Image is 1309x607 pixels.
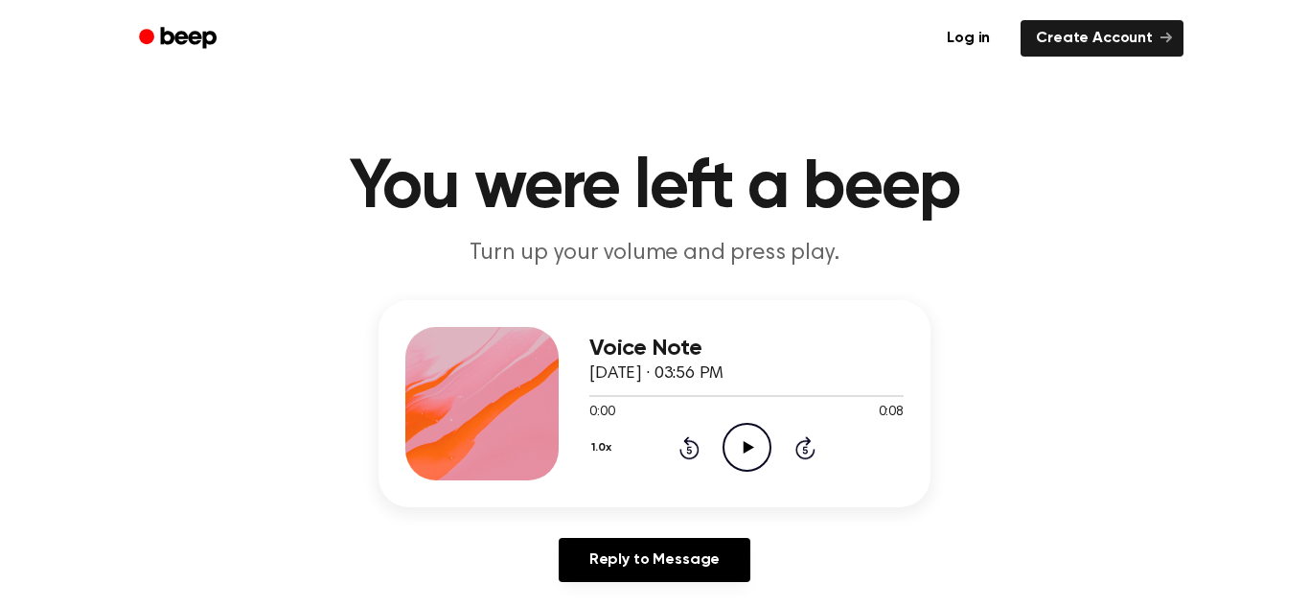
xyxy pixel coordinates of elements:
[559,538,750,582] a: Reply to Message
[1021,20,1183,57] a: Create Account
[589,336,904,362] h3: Voice Note
[589,365,723,383] span: [DATE] · 03:56 PM
[928,16,1009,60] a: Log in
[879,403,904,423] span: 0:08
[126,20,234,58] a: Beep
[287,238,1022,269] p: Turn up your volume and press play.
[589,432,618,464] button: 1.0x
[164,153,1145,222] h1: You were left a beep
[589,403,614,423] span: 0:00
